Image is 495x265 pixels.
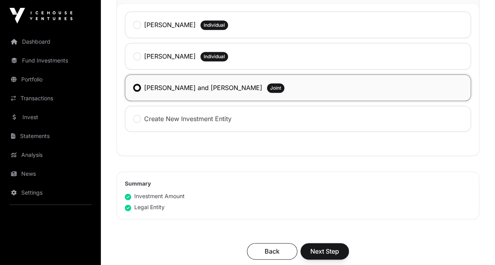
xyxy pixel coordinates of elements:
[6,127,95,145] a: Statements
[6,165,95,182] a: News
[6,33,95,50] a: Dashboard
[247,243,297,259] button: Back
[456,227,495,265] iframe: Chat Widget
[144,20,196,29] label: [PERSON_NAME]
[204,53,225,60] span: Individual
[204,22,225,28] span: Individual
[6,71,95,88] a: Portfolio
[270,85,281,91] span: Joint
[144,114,232,123] label: Create New Investment Entity
[257,247,287,256] span: Back
[6,146,95,164] a: Analysis
[6,184,95,201] a: Settings
[125,203,165,211] div: Legal Entity
[144,52,196,61] label: [PERSON_NAME]
[125,192,185,200] div: Investment Amount
[144,83,262,92] label: [PERSON_NAME] and [PERSON_NAME]
[125,180,471,188] h2: Summary
[300,243,349,259] button: Next Step
[6,52,95,69] a: Fund Investments
[6,109,95,126] a: Invest
[9,8,72,24] img: Icehouse Ventures Logo
[6,90,95,107] a: Transactions
[310,247,339,256] span: Next Step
